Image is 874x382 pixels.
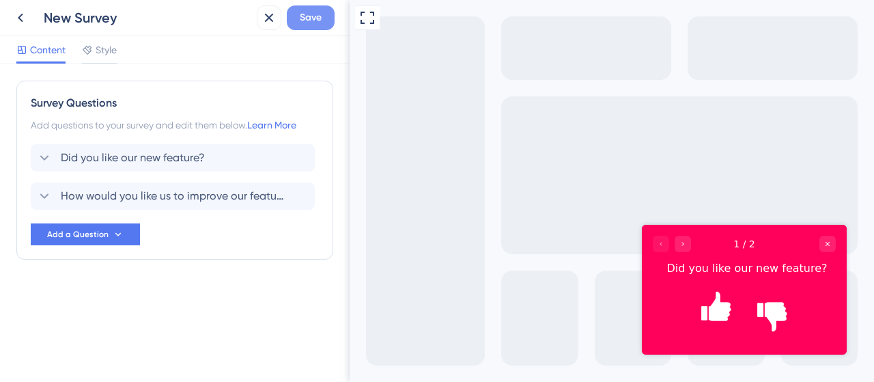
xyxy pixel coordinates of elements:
[300,10,322,26] span: Save
[61,150,205,166] span: Did you like our new feature?
[44,8,251,27] div: New Survey
[47,229,109,240] span: Add a Question
[31,117,319,133] div: Add questions to your survey and edit them below.
[30,42,66,58] span: Content
[31,223,140,245] button: Add a Question
[287,5,335,30] button: Save
[31,95,319,111] div: Survey Questions
[247,120,296,131] a: Learn More
[61,188,286,204] span: How would you like us to improve our feature?
[96,42,117,58] span: Style
[292,225,497,355] iframe: UserGuiding Survey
